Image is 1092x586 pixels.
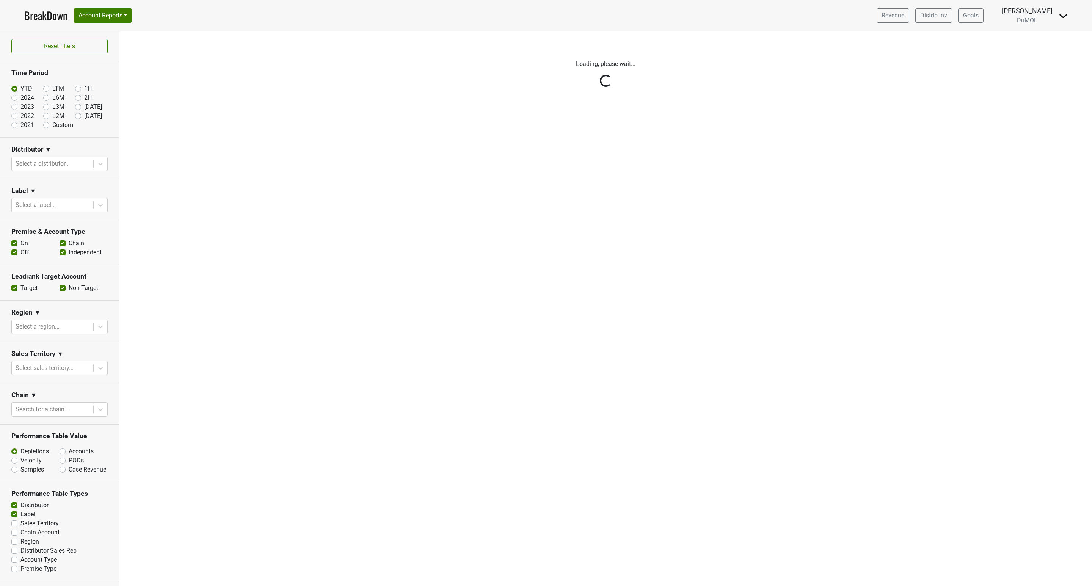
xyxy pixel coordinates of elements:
a: Distrib Inv [915,8,952,23]
div: [PERSON_NAME] [1002,6,1053,16]
span: DuMOL [1017,17,1037,24]
button: Account Reports [74,8,132,23]
p: Loading, please wait... [395,60,816,69]
a: Revenue [877,8,909,23]
a: BreakDown [24,8,67,24]
a: Goals [958,8,984,23]
img: Dropdown Menu [1059,11,1068,20]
